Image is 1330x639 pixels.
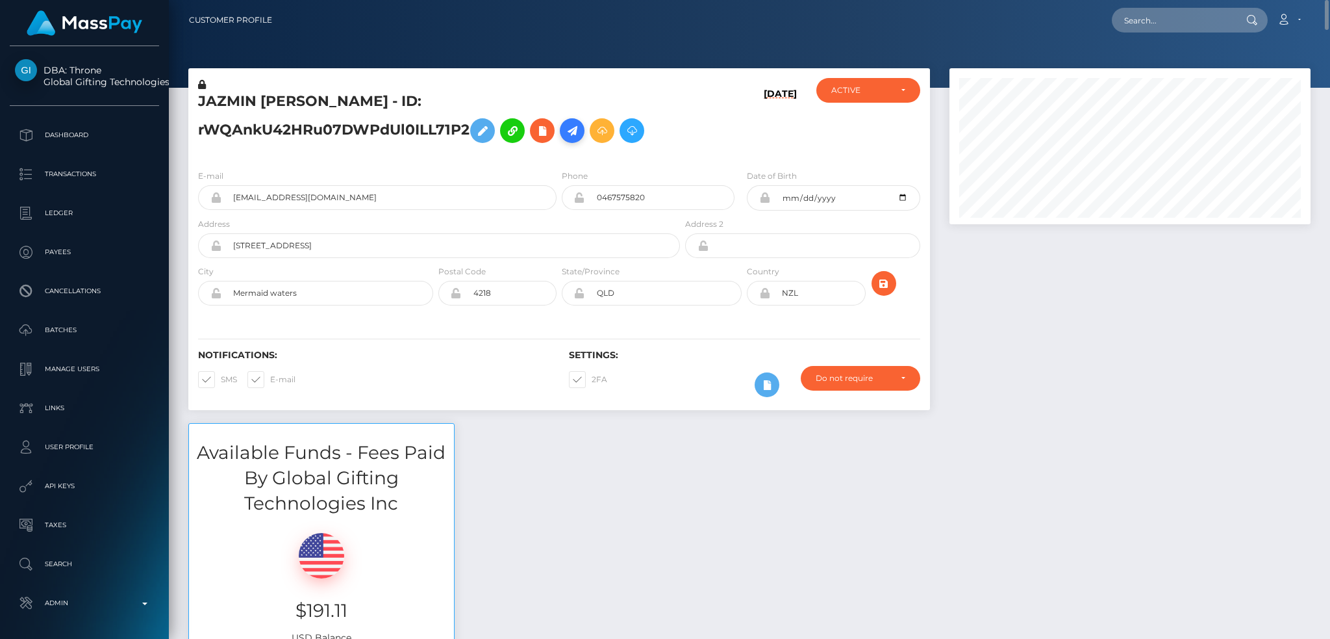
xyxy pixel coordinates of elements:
[198,350,549,361] h6: Notifications:
[15,203,154,223] p: Ledger
[816,78,920,103] button: ACTIVE
[15,281,154,301] p: Cancellations
[10,275,159,307] a: Cancellations
[801,366,920,391] button: Do not require
[10,236,159,268] a: Payees
[747,266,779,278] label: Country
[562,170,588,182] label: Phone
[15,554,154,574] p: Search
[764,88,797,154] h6: [DATE]
[15,398,154,418] p: Links
[189,7,272,34] a: Customer Profile
[15,515,154,535] p: Taxes
[10,158,159,190] a: Transactions
[10,392,159,424] a: Links
[10,470,159,502] a: API Keys
[198,371,237,388] label: SMS
[562,266,620,278] label: State/Province
[299,533,344,579] img: USD.png
[816,373,890,384] div: Do not require
[685,218,723,230] label: Address 2
[560,118,584,143] a: Initiate Payout
[198,170,223,182] label: E-mail
[10,353,159,385] a: Manage Users
[15,593,154,613] p: Admin
[10,509,159,541] a: Taxes
[198,266,214,278] label: City
[831,85,890,96] div: ACTIVE
[198,218,230,230] label: Address
[10,64,159,88] span: DBA: Throne Global Gifting Technologies Inc
[27,10,142,36] img: MassPay Logo
[10,197,159,229] a: Ledger
[199,598,444,623] h3: $191.11
[10,119,159,151] a: Dashboard
[10,431,159,463] a: User Profile
[15,320,154,340] p: Batches
[10,587,159,619] a: Admin
[569,371,607,388] label: 2FA
[15,242,154,262] p: Payees
[15,59,37,81] img: Global Gifting Technologies Inc
[10,314,159,346] a: Batches
[1112,8,1234,33] input: Search...
[15,125,154,145] p: Dashboard
[247,371,295,388] label: E-mail
[15,359,154,379] p: Manage Users
[15,437,154,457] p: User Profile
[569,350,920,361] h6: Settings:
[189,440,454,517] h3: Available Funds - Fees Paid By Global Gifting Technologies Inc
[747,170,797,182] label: Date of Birth
[438,266,486,278] label: Postal Code
[10,548,159,580] a: Search
[198,92,673,150] h5: JAZMIN [PERSON_NAME] - ID: rWQAnkU42HRu07DWPdUl0ILL71P2
[15,476,154,496] p: API Keys
[15,164,154,184] p: Transactions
